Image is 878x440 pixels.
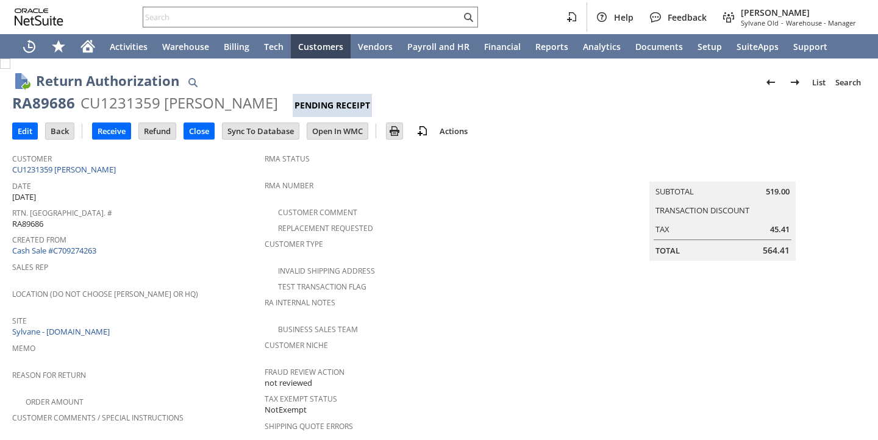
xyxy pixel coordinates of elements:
[12,218,43,230] span: RA89686
[139,123,176,139] input: Refund
[185,75,200,90] img: Quick Find
[184,123,214,139] input: Close
[298,41,343,52] span: Customers
[291,34,351,59] a: Customers
[786,18,856,27] span: Warehouse - Manager
[26,397,84,407] a: Order Amount
[614,12,634,23] span: Help
[763,75,778,90] img: Previous
[12,316,27,326] a: Site
[12,343,35,353] a: Memo
[763,244,790,257] span: 564.41
[265,340,328,350] a: Customer Niche
[12,154,52,164] a: Customer
[655,224,669,235] a: Tax
[786,34,835,59] a: Support
[51,39,66,54] svg: Shortcuts
[12,326,113,337] a: Sylvane - [DOMAIN_NAME]
[13,123,37,139] input: Edit
[12,191,36,203] span: [DATE]
[741,7,856,18] span: [PERSON_NAME]
[278,207,357,218] a: Customer Comment
[484,41,521,52] span: Financial
[12,413,184,423] a: Customer Comments / Special Instructions
[729,34,786,59] a: SuiteApps
[830,73,866,92] a: Search
[257,34,291,59] a: Tech
[307,123,368,139] input: Open In WMC
[407,41,469,52] span: Payroll and HR
[766,186,790,197] span: 519.00
[264,41,284,52] span: Tech
[102,34,155,59] a: Activities
[15,34,44,59] a: Recent Records
[668,12,707,23] span: Feedback
[36,71,179,91] h1: Return Authorization
[655,186,694,197] a: Subtotal
[12,93,75,113] div: RA89686
[528,34,576,59] a: Reports
[793,41,827,52] span: Support
[400,34,477,59] a: Payroll and HR
[143,10,461,24] input: Search
[12,289,198,299] a: Location (Do Not Choose [PERSON_NAME] or HQ)
[93,123,130,139] input: Receive
[655,205,749,216] a: Transaction Discount
[741,18,779,27] span: Sylvane Old
[461,10,476,24] svg: Search
[216,34,257,59] a: Billing
[265,180,313,191] a: RMA Number
[698,41,722,52] span: Setup
[265,154,310,164] a: RMA Status
[358,41,393,52] span: Vendors
[807,73,830,92] a: List
[12,208,112,218] a: Rtn. [GEOGRAPHIC_DATA]. #
[12,181,31,191] a: Date
[110,41,148,52] span: Activities
[477,34,528,59] a: Financial
[435,126,473,137] a: Actions
[690,34,729,59] a: Setup
[12,262,48,272] a: Sales Rep
[80,39,95,54] svg: Home
[265,239,323,249] a: Customer Type
[12,235,66,245] a: Created From
[12,370,86,380] a: Reason For Return
[162,41,209,52] span: Warehouse
[22,39,37,54] svg: Recent Records
[265,377,312,389] span: not reviewed
[576,34,628,59] a: Analytics
[655,245,680,256] a: Total
[415,124,430,138] img: add-record.svg
[12,164,119,175] a: CU1231359 [PERSON_NAME]
[387,124,402,138] img: Print
[15,9,63,26] svg: logo
[583,41,621,52] span: Analytics
[788,75,802,90] img: Next
[278,282,366,292] a: Test Transaction Flag
[265,404,307,416] span: NotExempt
[635,41,683,52] span: Documents
[781,18,783,27] span: -
[628,34,690,59] a: Documents
[46,123,74,139] input: Back
[351,34,400,59] a: Vendors
[80,93,278,113] div: CU1231359 [PERSON_NAME]
[223,123,299,139] input: Sync To Database
[155,34,216,59] a: Warehouse
[12,245,96,256] a: Cash Sale #C709274263
[770,224,790,235] span: 45.41
[265,394,337,404] a: Tax Exempt Status
[73,34,102,59] a: Home
[649,162,796,182] caption: Summary
[293,94,372,117] div: Pending Receipt
[387,123,402,139] input: Print
[44,34,73,59] div: Shortcuts
[278,223,373,233] a: Replacement Requested
[265,367,344,377] a: Fraud Review Action
[224,41,249,52] span: Billing
[265,421,353,431] a: Shipping Quote Errors
[278,266,375,276] a: Invalid Shipping Address
[535,41,568,52] span: Reports
[737,41,779,52] span: SuiteApps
